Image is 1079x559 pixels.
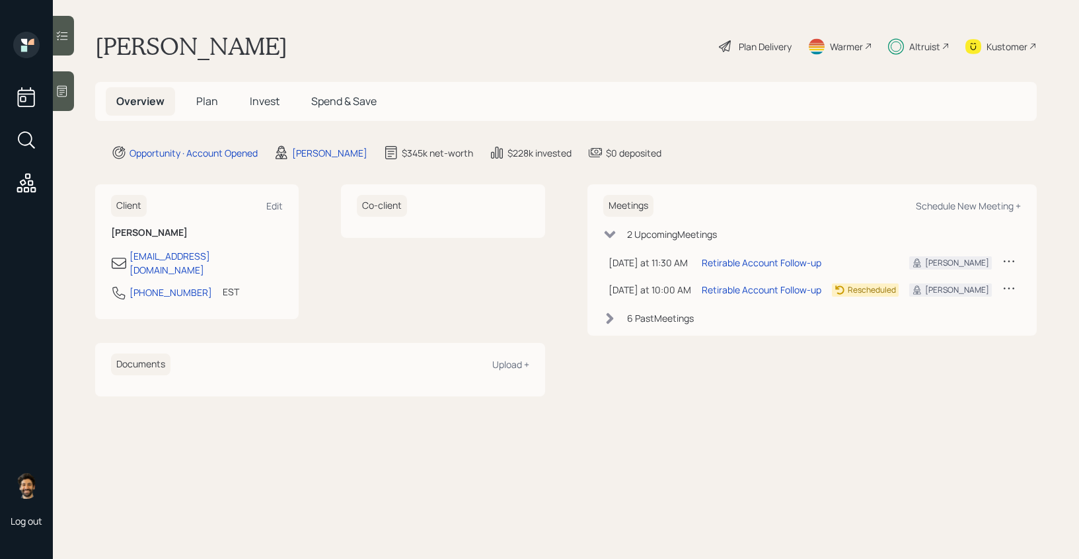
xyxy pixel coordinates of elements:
[95,32,287,61] h1: [PERSON_NAME]
[606,146,661,160] div: $0 deposited
[507,146,572,160] div: $228k invested
[250,94,279,108] span: Invest
[702,283,821,297] div: Retirable Account Follow-up
[116,94,165,108] span: Overview
[909,40,940,54] div: Altruist
[916,200,1021,212] div: Schedule New Meeting +
[402,146,473,160] div: $345k net-worth
[739,40,792,54] div: Plan Delivery
[603,195,653,217] h6: Meetings
[13,472,40,499] img: eric-schwartz-headshot.png
[986,40,1027,54] div: Kustomer
[627,311,694,325] div: 6 Past Meeting s
[266,200,283,212] div: Edit
[925,257,989,269] div: [PERSON_NAME]
[111,195,147,217] h6: Client
[609,283,691,297] div: [DATE] at 10:00 AM
[848,284,896,296] div: Rescheduled
[830,40,863,54] div: Warmer
[11,515,42,527] div: Log out
[357,195,407,217] h6: Co-client
[130,285,212,299] div: [PHONE_NUMBER]
[111,227,283,239] h6: [PERSON_NAME]
[702,256,821,270] div: Retirable Account Follow-up
[627,227,717,241] div: 2 Upcoming Meeting s
[130,249,283,277] div: [EMAIL_ADDRESS][DOMAIN_NAME]
[196,94,218,108] span: Plan
[311,94,377,108] span: Spend & Save
[223,285,239,299] div: EST
[492,358,529,371] div: Upload +
[292,146,367,160] div: [PERSON_NAME]
[111,354,170,375] h6: Documents
[609,256,691,270] div: [DATE] at 11:30 AM
[130,146,258,160] div: Opportunity · Account Opened
[925,284,989,296] div: [PERSON_NAME]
